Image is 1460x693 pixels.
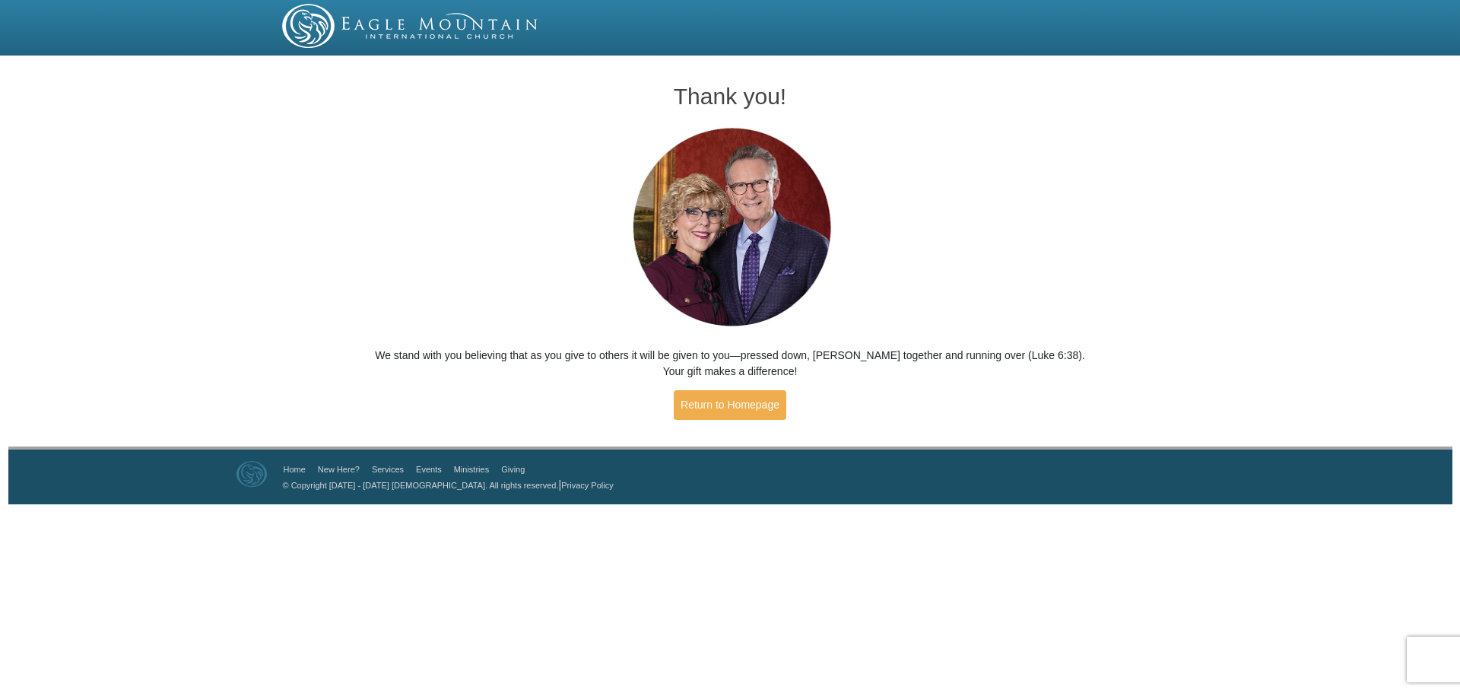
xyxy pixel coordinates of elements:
img: EMIC [282,4,539,48]
img: Pastors George and Terri Pearsons [618,123,843,332]
a: Events [416,465,442,474]
a: Return to Homepage [674,390,786,420]
a: Services [372,465,404,474]
a: Giving [501,465,525,474]
h1: Thank you! [373,84,1087,109]
p: | [278,477,614,493]
a: Ministries [454,465,489,474]
img: Eagle Mountain International Church [236,461,267,487]
a: Home [284,465,306,474]
a: © Copyright [DATE] - [DATE] [DEMOGRAPHIC_DATA]. All rights reserved. [283,481,559,490]
a: New Here? [318,465,360,474]
a: Privacy Policy [561,481,613,490]
p: We stand with you believing that as you give to others it will be given to you—pressed down, [PER... [373,348,1087,380]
